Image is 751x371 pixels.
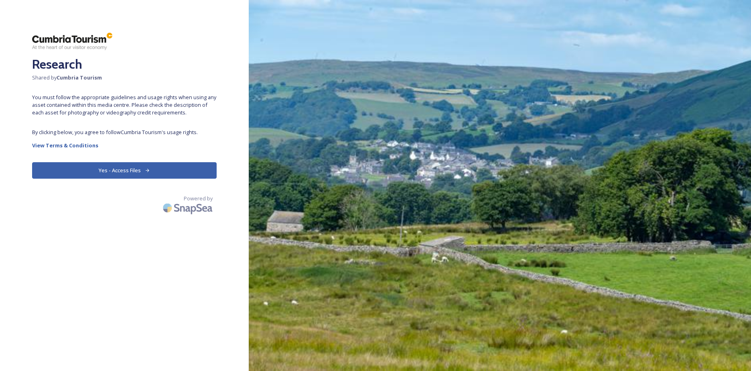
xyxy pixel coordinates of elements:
[32,94,217,117] span: You must follow the appropriate guidelines and usage rights when using any asset contained within...
[184,195,213,202] span: Powered by
[32,55,217,74] h2: Research
[32,128,217,136] span: By clicking below, you agree to follow Cumbria Tourism 's usage rights.
[160,198,217,217] img: SnapSea Logo
[32,162,217,179] button: Yes - Access Files
[32,74,217,82] span: Shared by
[32,141,217,150] a: View Terms & Conditions
[32,32,112,51] img: ct_logo.png
[57,74,102,81] strong: Cumbria Tourism
[32,142,98,149] strong: View Terms & Conditions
